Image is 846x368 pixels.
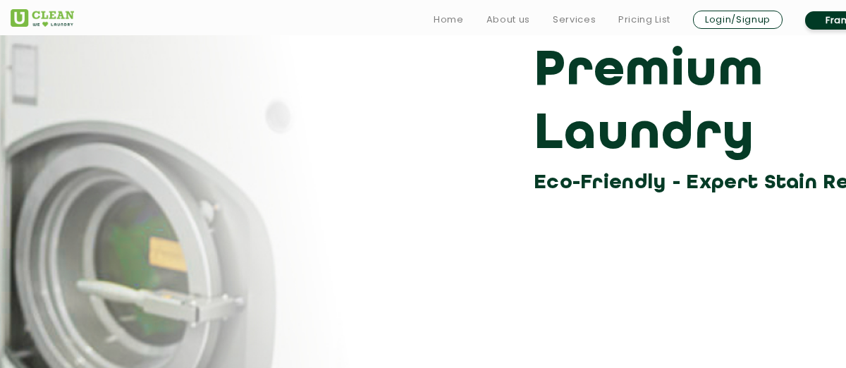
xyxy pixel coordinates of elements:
a: About us [486,11,530,28]
a: Home [434,11,464,28]
a: Pricing List [618,11,670,28]
img: UClean Laundry and Dry Cleaning [11,9,74,27]
a: Services [553,11,596,28]
a: Login/Signup [693,11,783,29]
